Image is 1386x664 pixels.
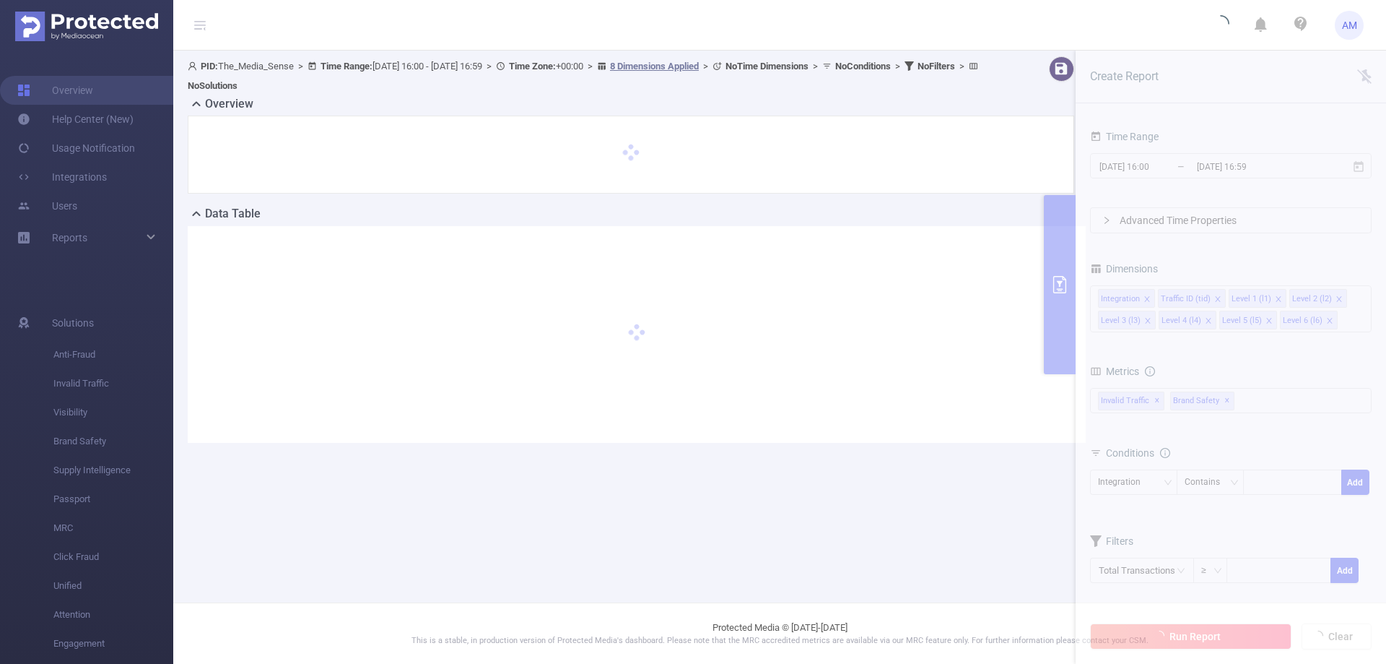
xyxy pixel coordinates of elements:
[835,61,891,72] b: No Conditions
[52,223,87,252] a: Reports
[188,61,982,91] span: The_Media_Sense [DATE] 16:00 - [DATE] 16:59 +00:00
[53,485,173,514] span: Passport
[53,572,173,600] span: Unified
[294,61,308,72] span: >
[1212,15,1229,35] i: icon: loading
[891,61,905,72] span: >
[205,205,261,223] h2: Data Table
[201,61,218,72] b: PID:
[173,603,1386,664] footer: Protected Media © [DATE]-[DATE]
[209,635,1350,647] p: This is a stable, in production version of Protected Media's dashboard. Please note that the MRC ...
[17,191,77,220] a: Users
[321,61,372,72] b: Time Range:
[482,61,496,72] span: >
[808,61,822,72] span: >
[725,61,808,72] b: No Time Dimensions
[188,80,237,91] b: No Solutions
[53,543,173,572] span: Click Fraud
[205,95,253,113] h2: Overview
[610,61,699,72] u: 8 Dimensions Applied
[15,12,158,41] img: Protected Media
[918,61,955,72] b: No Filters
[17,163,107,191] a: Integrations
[53,427,173,456] span: Brand Safety
[699,61,712,72] span: >
[53,456,173,485] span: Supply Intelligence
[17,76,93,105] a: Overview
[52,232,87,243] span: Reports
[509,61,556,72] b: Time Zone:
[583,61,597,72] span: >
[52,309,94,337] span: Solutions
[955,61,969,72] span: >
[17,105,134,134] a: Help Center (New)
[53,398,173,427] span: Visibility
[53,600,173,629] span: Attention
[53,340,173,369] span: Anti-Fraud
[17,134,135,163] a: Usage Notification
[53,629,173,658] span: Engagement
[188,61,201,71] i: icon: user
[53,514,173,543] span: MRC
[1342,11,1357,40] span: AM
[53,369,173,398] span: Invalid Traffic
